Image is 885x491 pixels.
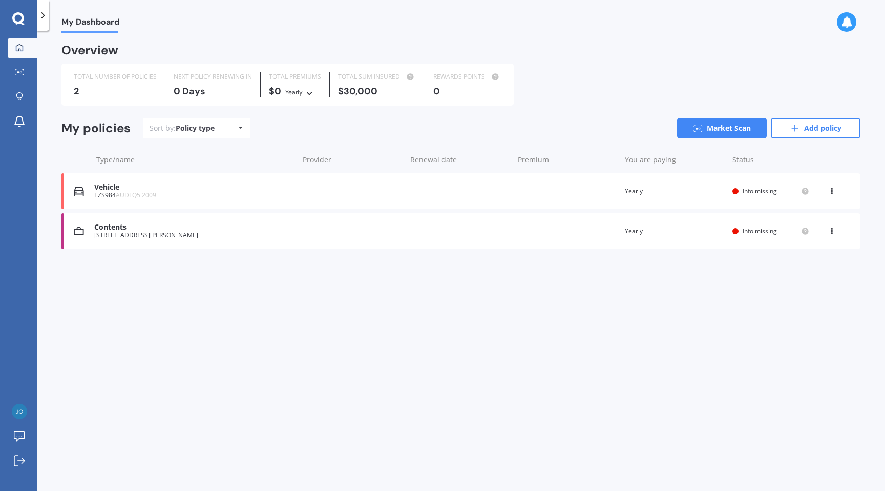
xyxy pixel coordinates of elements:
div: REWARDS POINTS [433,72,501,82]
img: Vehicle [74,186,84,196]
div: EZS984 [94,192,293,199]
div: Status [732,155,809,165]
div: You are paying [625,155,724,165]
div: Yearly [285,87,303,97]
a: Add policy [771,118,860,138]
div: 0 [433,86,501,96]
span: My Dashboard [61,17,119,31]
div: $30,000 [338,86,416,96]
img: Contents [74,226,84,236]
div: My policies [61,121,131,136]
img: 9b3f63970aff764b71ff6aace9f1a7d4 [12,404,27,419]
div: Premium [518,155,617,165]
div: 0 Days [174,86,252,96]
div: Vehicle [94,183,293,192]
div: Provider [303,155,402,165]
div: Yearly [625,186,724,196]
span: Info missing [743,227,777,235]
div: Overview [61,45,118,55]
div: [STREET_ADDRESS][PERSON_NAME] [94,232,293,239]
div: Sort by: [150,123,215,133]
div: TOTAL NUMBER OF POLICIES [74,72,157,82]
div: Contents [94,223,293,232]
div: Yearly [625,226,724,236]
div: $0 [269,86,321,97]
div: TOTAL SUM INSURED [338,72,416,82]
a: Market Scan [677,118,767,138]
div: Type/name [96,155,294,165]
span: AUDI Q5 2009 [116,191,156,199]
div: 2 [74,86,157,96]
div: Policy type [176,123,215,133]
span: Info missing [743,187,777,195]
div: NEXT POLICY RENEWING IN [174,72,252,82]
div: Renewal date [410,155,510,165]
div: TOTAL PREMIUMS [269,72,321,82]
